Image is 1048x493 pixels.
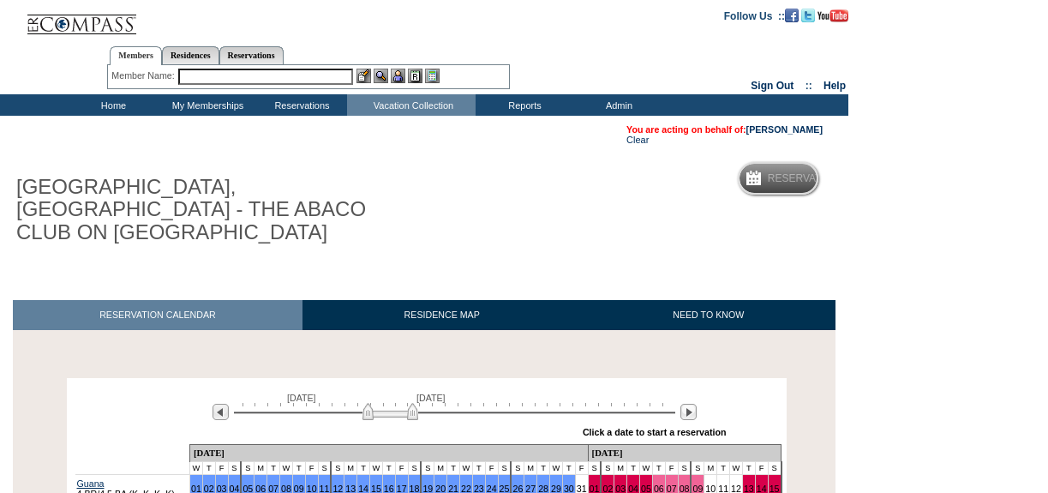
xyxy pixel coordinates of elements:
[485,462,498,475] td: F
[652,462,665,475] td: T
[751,80,793,92] a: Sign Out
[785,9,799,22] img: Become our fan on Facebook
[213,404,229,420] img: Previous
[626,135,649,145] a: Clear
[391,69,405,83] img: Impersonate
[357,462,370,475] td: T
[13,172,397,247] h1: [GEOGRAPHIC_DATA], [GEOGRAPHIC_DATA] - THE ABACO CLUB ON [GEOGRAPHIC_DATA]
[111,69,177,83] div: Member Name:
[691,462,704,475] td: S
[742,462,755,475] td: T
[408,69,422,83] img: Reservations
[215,462,228,475] td: F
[801,9,815,20] a: Follow us on Twitter
[817,9,848,20] a: Subscribe to our YouTube Channel
[305,462,318,475] td: F
[189,462,202,475] td: W
[588,462,601,475] td: S
[382,462,395,475] td: T
[785,9,799,20] a: Become our fan on Facebook
[416,393,446,403] span: [DATE]
[292,462,305,475] td: T
[64,94,159,116] td: Home
[460,462,473,475] td: W
[77,478,105,489] a: Guana
[159,94,253,116] td: My Memberships
[724,9,785,22] td: Follow Us ::
[581,300,835,330] a: NEED TO KNOW
[823,80,846,92] a: Help
[287,393,316,403] span: [DATE]
[344,462,357,475] td: M
[255,462,267,475] td: M
[755,462,768,475] td: F
[717,462,730,475] td: T
[575,462,588,475] td: F
[730,462,743,475] td: W
[395,462,408,475] td: F
[583,427,727,437] div: Click a date to start a reservation
[511,462,524,475] td: S
[640,462,653,475] td: W
[524,462,537,475] td: M
[447,462,460,475] td: T
[302,300,582,330] a: RESIDENCE MAP
[614,462,627,475] td: M
[537,462,550,475] td: T
[253,94,347,116] td: Reservations
[189,445,588,462] td: [DATE]
[421,462,434,475] td: S
[588,445,781,462] td: [DATE]
[801,9,815,22] img: Follow us on Twitter
[279,462,292,475] td: W
[425,69,440,83] img: b_calculator.gif
[746,124,823,135] a: [PERSON_NAME]
[665,462,678,475] td: F
[162,46,219,64] a: Residences
[570,94,664,116] td: Admin
[110,46,162,65] a: Members
[267,462,280,475] td: T
[347,94,476,116] td: Vacation Collection
[202,462,215,475] td: T
[472,462,485,475] td: T
[768,173,899,184] h5: Reservation Calendar
[817,9,848,22] img: Subscribe to our YouTube Channel
[626,124,823,135] span: You are acting on behalf of:
[601,462,614,475] td: S
[550,462,563,475] td: W
[498,462,511,475] td: S
[704,462,717,475] td: M
[680,404,697,420] img: Next
[228,462,241,475] td: S
[13,300,302,330] a: RESERVATION CALENDAR
[241,462,254,475] td: S
[627,462,640,475] td: T
[318,462,331,475] td: S
[219,46,284,64] a: Reservations
[370,462,383,475] td: W
[374,69,388,83] img: View
[408,462,421,475] td: S
[356,69,371,83] img: b_edit.gif
[678,462,691,475] td: S
[805,80,812,92] span: ::
[331,462,344,475] td: S
[768,462,781,475] td: S
[562,462,575,475] td: T
[434,462,447,475] td: M
[476,94,570,116] td: Reports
